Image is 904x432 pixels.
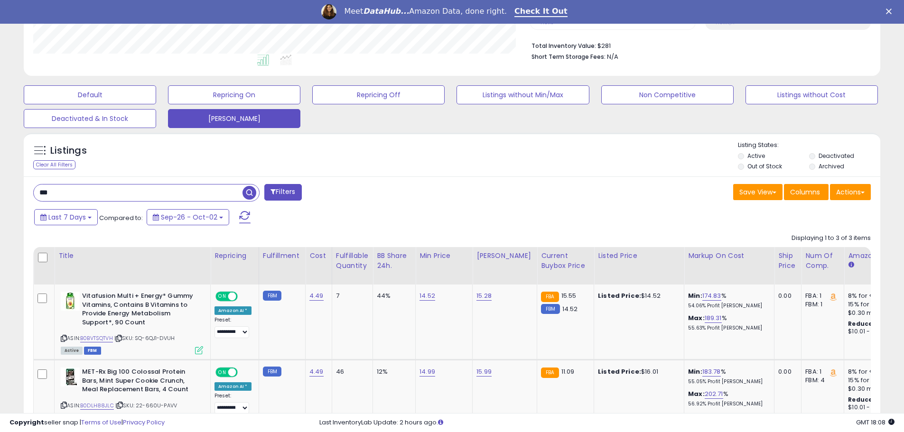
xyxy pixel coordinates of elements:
[377,368,408,376] div: 12%
[336,368,365,376] div: 46
[805,292,837,300] div: FBA: 1
[214,251,255,261] div: Repricing
[9,418,165,427] div: seller snap | |
[601,85,734,104] button: Non Competitive
[214,306,252,315] div: Amazon AI *
[147,209,229,225] button: Sep-26 - Oct-02
[805,251,840,271] div: Num of Comp.
[819,152,854,160] label: Deactivated
[541,251,590,271] div: Current Buybox Price
[778,292,794,300] div: 0.00
[84,347,101,355] span: FBM
[705,313,722,323] a: 189.31
[688,390,767,407] div: %
[598,292,677,300] div: $14.52
[531,53,606,61] b: Short Term Storage Fees:
[419,367,435,377] a: 14.99
[747,162,782,170] label: Out of Stock
[264,184,301,201] button: Filters
[9,418,44,427] strong: Copyright
[236,368,252,377] span: OFF
[61,368,80,386] img: 41YiSoBZFUL._SL40_.jpg
[263,251,301,261] div: Fulfillment
[688,325,767,331] p: 55.63% Profit [PERSON_NAME]
[778,251,797,271] div: Ship Price
[476,291,492,301] a: 15.28
[738,141,880,150] p: Listing States:
[82,292,197,329] b: Vitafusion Multi + Energy* Gummy Vitamins, Contains B Vitamins to Provide Energy Metabolism Suppo...
[309,367,324,377] a: 4.49
[99,213,143,222] span: Compared to:
[309,291,324,301] a: 4.49
[216,368,228,377] span: ON
[688,367,702,376] b: Min:
[598,251,680,261] div: Listed Price
[123,418,165,427] a: Privacy Policy
[81,418,121,427] a: Terms of Use
[688,292,767,309] div: %
[214,317,252,338] div: Preset:
[377,292,408,300] div: 44%
[214,382,252,391] div: Amazon AI *
[792,234,871,243] div: Displaying 1 to 3 of 3 items
[805,376,837,385] div: FBM: 4
[856,418,895,427] span: 2025-10-10 18:08 GMT
[746,85,878,104] button: Listings without Cost
[476,367,492,377] a: 15.99
[561,367,575,376] span: 11.09
[688,368,767,385] div: %
[541,368,559,378] small: FBA
[309,251,328,261] div: Cost
[688,303,767,309] p: 54.06% Profit [PERSON_NAME]
[541,292,559,302] small: FBA
[705,389,723,399] a: 202.71
[562,304,578,313] span: 14.52
[531,42,596,50] b: Total Inventory Value:
[598,291,641,300] b: Listed Price:
[336,292,365,300] div: 7
[114,334,175,342] span: | SKU: SQ-6QJ1-DVUH
[61,347,83,355] span: All listings currently available for purchase on Amazon
[688,314,767,331] div: %
[419,251,468,261] div: Min Price
[476,251,533,261] div: [PERSON_NAME]
[514,7,568,17] a: Check It Out
[50,144,87,157] h5: Listings
[457,85,589,104] button: Listings without Min/Max
[688,251,770,261] div: Markup on Cost
[48,212,86,222] span: Last 7 Days
[312,85,445,104] button: Repricing Off
[702,291,721,301] a: 174.83
[236,293,252,301] span: OFF
[684,247,774,285] th: The percentage added to the cost of goods (COGS) that forms the calculator for Min & Max prices.
[336,251,369,271] div: Fulfillable Quantity
[419,291,435,301] a: 14.52
[830,184,871,200] button: Actions
[805,368,837,376] div: FBA: 1
[263,291,281,301] small: FBM
[805,300,837,309] div: FBM: 1
[168,85,300,104] button: Repricing On
[80,402,114,410] a: B0DLH88JLC
[778,368,794,376] div: 0.00
[848,261,854,269] small: Amazon Fees.
[161,212,217,222] span: Sep-26 - Oct-02
[702,367,721,377] a: 183.78
[319,418,895,427] div: Last InventoryLab Update: 2 hours ago.
[24,85,156,104] button: Default
[80,334,113,342] a: B0BVTSQTVH
[819,162,844,170] label: Archived
[886,9,895,14] div: Close
[598,367,641,376] b: Listed Price:
[321,4,336,19] img: Profile image for Georgie
[688,291,702,300] b: Min:
[34,209,98,225] button: Last 7 Days
[363,7,409,16] i: DataHub...
[531,39,864,51] li: $281
[216,293,228,301] span: ON
[747,152,765,160] label: Active
[790,187,820,197] span: Columns
[263,367,281,377] small: FBM
[733,184,783,200] button: Save View
[115,402,177,409] span: | SKU: 22-660U-PAVV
